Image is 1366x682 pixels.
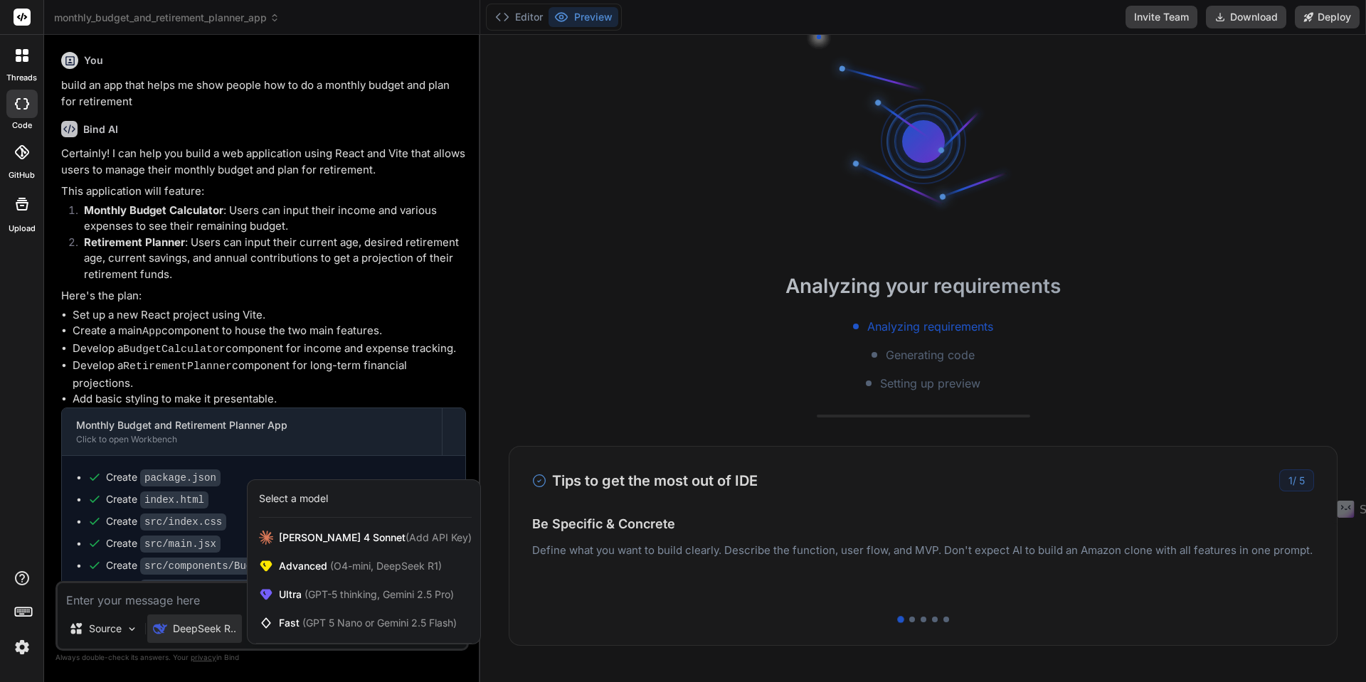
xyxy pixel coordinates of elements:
[12,119,32,132] label: code
[279,587,454,602] span: Ultra
[259,491,328,506] div: Select a model
[279,616,457,630] span: Fast
[10,635,34,659] img: settings
[279,559,442,573] span: Advanced
[6,72,37,84] label: threads
[279,531,472,545] span: [PERSON_NAME] 4 Sonnet
[9,169,35,181] label: GitHub
[406,531,472,543] span: (Add API Key)
[302,617,457,629] span: (GPT 5 Nano or Gemini 2.5 Flash)
[327,560,442,572] span: (O4-mini, DeepSeek R1)
[9,223,36,235] label: Upload
[302,588,454,600] span: (GPT-5 thinking, Gemini 2.5 Pro)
